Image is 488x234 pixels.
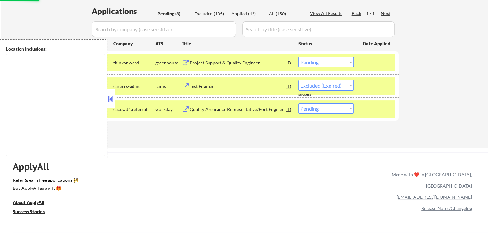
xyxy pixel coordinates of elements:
div: Date Applied [363,40,391,47]
div: Applications [92,7,155,15]
div: workday [155,106,182,113]
u: About ApplyAll [13,199,44,205]
a: [EMAIL_ADDRESS][DOMAIN_NAME] [397,194,472,200]
div: Made with ❤️ in [GEOGRAPHIC_DATA], [GEOGRAPHIC_DATA] [389,169,472,191]
div: Next [381,10,391,17]
input: Search by title (case sensitive) [242,21,395,37]
div: View All Results [310,10,344,17]
div: 1 / 1 [366,10,381,17]
div: Location Inclusions: [6,46,105,52]
div: Test Engineer [190,83,287,89]
div: Excluded (105) [194,11,227,17]
div: Buy ApplyAll as a gift 🎁 [13,186,77,190]
div: ATS [155,40,182,47]
div: icims [155,83,182,89]
div: caci.wd1.referral [113,106,155,113]
div: All (150) [269,11,301,17]
div: Quality Assurance Representative/Port Engineer [190,106,287,113]
u: Success Stories [13,209,45,214]
div: thinkonward [113,60,155,66]
a: Refer & earn free applications 👯‍♀️ [13,178,258,185]
div: JD [286,57,292,68]
input: Search by company (case sensitive) [92,21,236,37]
div: Pending (3) [158,11,190,17]
div: Title [182,40,292,47]
div: JD [286,103,292,115]
a: About ApplyAll [13,199,53,207]
div: ApplyAll [13,161,56,172]
a: Buy ApplyAll as a gift 🎁 [13,185,77,193]
div: JD [286,80,292,92]
div: success [298,92,324,97]
div: Project Support & Quality Engineer [190,60,287,66]
a: Release Notes/Changelog [421,205,472,211]
div: Applied (42) [231,11,263,17]
div: Back [352,10,362,17]
div: Status [298,38,354,49]
div: Company [113,40,155,47]
a: Success Stories [13,208,53,216]
div: greenhouse [155,60,182,66]
div: careers-gdms [113,83,155,89]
